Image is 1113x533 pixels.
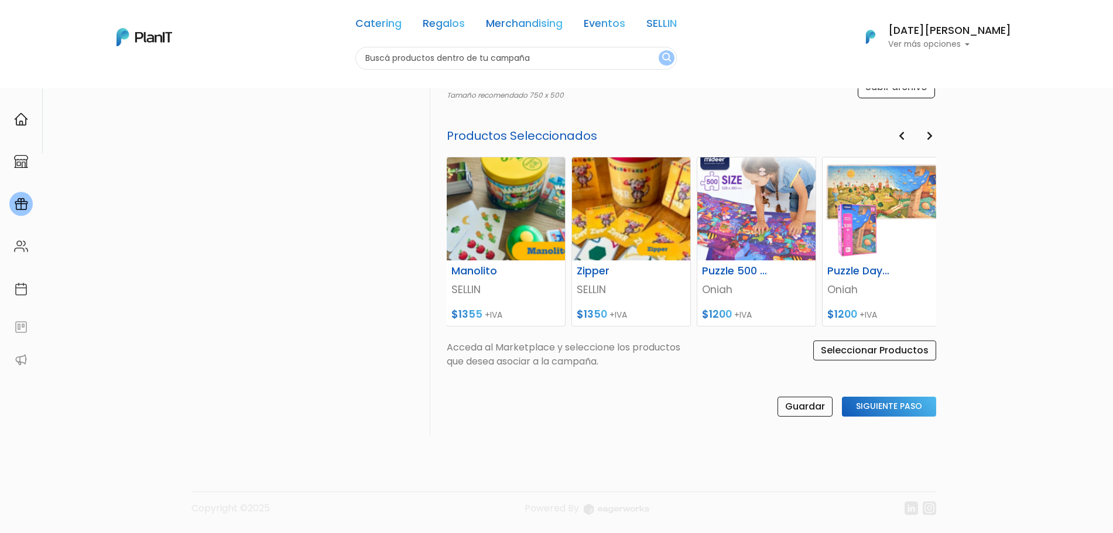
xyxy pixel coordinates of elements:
span: +IVA [609,309,627,321]
img: logo_eagerworks-044938b0bf012b96b195e05891a56339191180c2d98ce7df62ca656130a436fa.svg [584,504,649,515]
span: +IVA [734,309,752,321]
img: partners-52edf745621dab592f3b2c58e3bca9d71375a7ef29c3b500c9f145b62cc070d4.svg [14,353,28,367]
p: SELLIN [577,282,686,297]
img: search_button-432b6d5273f82d61273b3651a40e1bd1b912527efae98b1b7a1b2c0702e16a8d.svg [662,53,671,64]
span: $1200 [702,307,732,321]
img: feedback-78b5a0c8f98aac82b08bfc38622c3050aee476f2c9584af64705fc4e61158814.svg [14,320,28,334]
img: campaigns-02234683943229c281be62815700db0a1741e53638e28bf9629b52c665b00959.svg [14,197,28,211]
a: Merchandising [486,19,563,33]
a: Eventos [584,19,625,33]
input: Guardar [778,397,833,417]
p: Acceda al Marketplace y seleccione los productos que desea asociar a la campaña. [447,341,691,369]
span: $1350 [577,307,607,321]
img: thumb_Captura_de_pantalla_2025-07-29_105257.png [572,157,690,260]
p: Ver más opciones [888,40,1011,49]
h6: [DATE][PERSON_NAME] [888,26,1011,36]
img: thumb_Captura_de_pantalla_2025-07-29_104833.png [447,157,565,260]
a: Puzzle 500 piezas Oniah $1200 +IVA [697,157,816,326]
a: Zipper SELLIN $1350 +IVA [571,157,691,326]
img: PlanIt Logo [858,24,883,50]
h6: Zipper [570,265,652,277]
h6: Puzzle Daydreamer [820,265,902,277]
div: ¿Necesitás ayuda? [60,11,169,34]
a: Catering [355,19,402,33]
a: Regalos [423,19,465,33]
a: SELLIN [646,19,677,33]
input: Siguiente Paso [842,397,936,417]
img: thumb_image__55_.png [823,157,941,260]
img: linkedin-cc7d2dbb1a16aff8e18f147ffe980d30ddd5d9e01409788280e63c91fc390ff4.svg [905,501,918,515]
a: Powered By [525,501,649,524]
a: Manolito SELLIN $1355 +IVA [446,157,566,326]
a: Puzzle Daydreamer Oniah $1200 +IVA [822,157,941,326]
span: $1355 [451,307,482,321]
p: Oniah [702,282,811,297]
img: PlanIt Logo [117,28,172,46]
img: calendar-87d922413cdce8b2cf7b7f5f62616a5cf9e4887200fb71536465627b3292af00.svg [14,282,28,296]
img: thumb_image__53_.png [697,157,816,260]
span: +IVA [859,309,877,321]
h5: Productos Seleccionados [447,129,936,143]
img: people-662611757002400ad9ed0e3c099ab2801c6687ba6c219adb57efc949bc21e19d.svg [14,239,28,253]
span: translation missing: es.layouts.footer.powered_by [525,501,579,515]
input: Buscá productos dentro de tu campaña [355,47,677,70]
span: +IVA [485,309,502,321]
button: PlanIt Logo [DATE][PERSON_NAME] Ver más opciones [851,22,1011,52]
img: marketplace-4ceaa7011d94191e9ded77b95e3339b90024bf715f7c57f8cf31f2d8c509eaba.svg [14,154,28,169]
img: home-e721727adea9d79c4d83392d1f703f7f8bce08238fde08b1acbfd93340b81755.svg [14,112,28,126]
p: SELLIN [451,282,560,297]
input: Seleccionar Productos [813,341,936,360]
span: $1200 [827,307,857,321]
p: Copyright ©2025 [191,501,270,524]
h6: Puzzle 500 piezas [695,265,777,277]
img: instagram-7ba2a2629254302ec2a9470e65da5de918c9f3c9a63008f8abed3140a32961bf.svg [923,501,936,515]
p: Tamaño recomendado 750 x 500 [447,90,670,101]
p: Oniah [827,282,936,297]
h6: Manolito [444,265,526,277]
